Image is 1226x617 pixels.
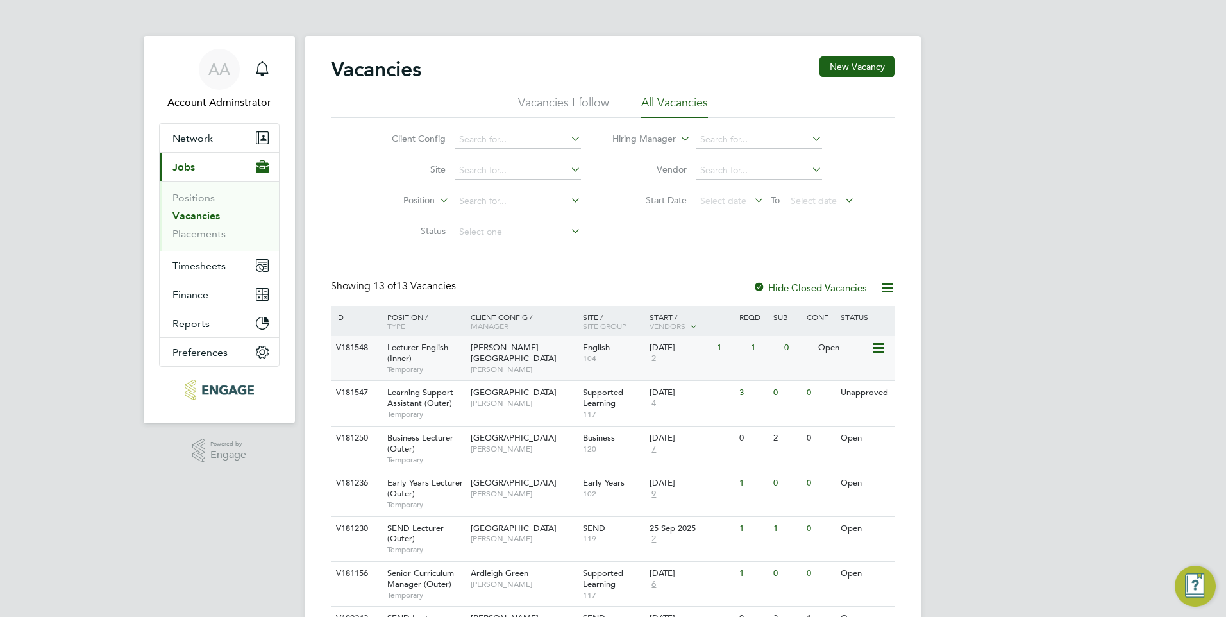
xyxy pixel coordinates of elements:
span: 6 [650,579,658,590]
span: [PERSON_NAME][GEOGRAPHIC_DATA] [471,342,557,364]
button: Finance [160,280,279,308]
div: 1 [714,336,747,360]
span: 117 [583,590,644,600]
span: 9 [650,489,658,500]
div: Unapproved [837,381,893,405]
div: Open [837,562,893,586]
span: [GEOGRAPHIC_DATA] [471,523,557,534]
span: 120 [583,444,644,454]
button: Reports [160,309,279,337]
span: 119 [583,534,644,544]
span: Temporary [387,364,464,375]
input: Select one [455,223,581,241]
span: [PERSON_NAME] [471,489,576,499]
span: 2 [650,534,658,545]
span: Temporary [387,590,464,600]
span: SEND [583,523,605,534]
div: 2 [770,427,803,450]
span: Select date [791,195,837,207]
span: Vendors [650,321,685,331]
span: Select date [700,195,746,207]
div: 0 [803,381,837,405]
span: Business Lecturer (Outer) [387,432,453,454]
button: Jobs [160,153,279,181]
span: Type [387,321,405,331]
div: 0 [803,427,837,450]
span: Early Years Lecturer (Outer) [387,477,463,499]
span: Preferences [172,346,228,359]
input: Search for... [696,162,822,180]
div: Reqd [736,306,769,328]
div: ID [333,306,378,328]
div: Open [837,517,893,541]
div: 0 [803,562,837,586]
div: Site / [580,306,647,337]
label: Vendor [613,164,687,175]
span: Business [583,432,615,443]
span: Learning Support Assistant (Outer) [387,387,453,409]
input: Search for... [455,162,581,180]
div: Showing [331,280,458,293]
span: [PERSON_NAME] [471,444,576,454]
div: 0 [803,517,837,541]
div: 0 [770,562,803,586]
div: 0 [770,381,803,405]
div: Client Config / [467,306,580,337]
div: Sub [770,306,803,328]
input: Search for... [455,131,581,149]
span: Jobs [172,161,195,173]
li: Vacancies I follow [518,95,609,118]
span: Temporary [387,545,464,555]
button: Engage Resource Center [1175,566,1216,607]
span: [PERSON_NAME] [471,364,576,375]
nav: Main navigation [144,36,295,423]
div: Open [837,427,893,450]
div: 1 [748,336,781,360]
span: Temporary [387,409,464,419]
span: Site Group [583,321,626,331]
div: 0 [736,427,769,450]
div: [DATE] [650,387,733,398]
div: 0 [803,471,837,495]
span: SEND Lecturer (Outer) [387,523,444,545]
span: Lecturer English (Inner) [387,342,448,364]
span: [PERSON_NAME] [471,398,576,409]
span: Engage [210,450,246,461]
span: [GEOGRAPHIC_DATA] [471,432,557,443]
label: Start Date [613,194,687,206]
span: Senior Curriculum Manager (Outer) [387,568,454,589]
div: V181230 [333,517,378,541]
input: Search for... [455,192,581,210]
a: Go to home page [159,380,280,400]
span: Manager [471,321,508,331]
div: 1 [736,517,769,541]
span: 13 of [373,280,396,292]
span: 7 [650,444,658,455]
div: [DATE] [650,478,733,489]
div: Status [837,306,893,328]
span: Timesheets [172,260,226,272]
span: 117 [583,409,644,419]
div: V181548 [333,336,378,360]
div: [DATE] [650,342,710,353]
div: Start / [646,306,736,338]
div: [DATE] [650,568,733,579]
span: Temporary [387,455,464,465]
span: 2 [650,353,658,364]
a: Powered byEngage [192,439,247,463]
label: Client Config [372,133,446,144]
button: New Vacancy [819,56,895,77]
span: Supported Learning [583,568,623,589]
button: Preferences [160,338,279,366]
a: AAAccount Adminstrator [159,49,280,110]
button: Timesheets [160,251,279,280]
span: To [767,192,784,208]
label: Site [372,164,446,175]
span: Ardleigh Green [471,568,528,579]
span: Finance [172,289,208,301]
span: 102 [583,489,644,499]
label: Position [361,194,435,207]
span: [PERSON_NAME] [471,579,576,589]
span: [GEOGRAPHIC_DATA] [471,387,557,398]
img: protocol-logo-retina.png [185,380,253,400]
